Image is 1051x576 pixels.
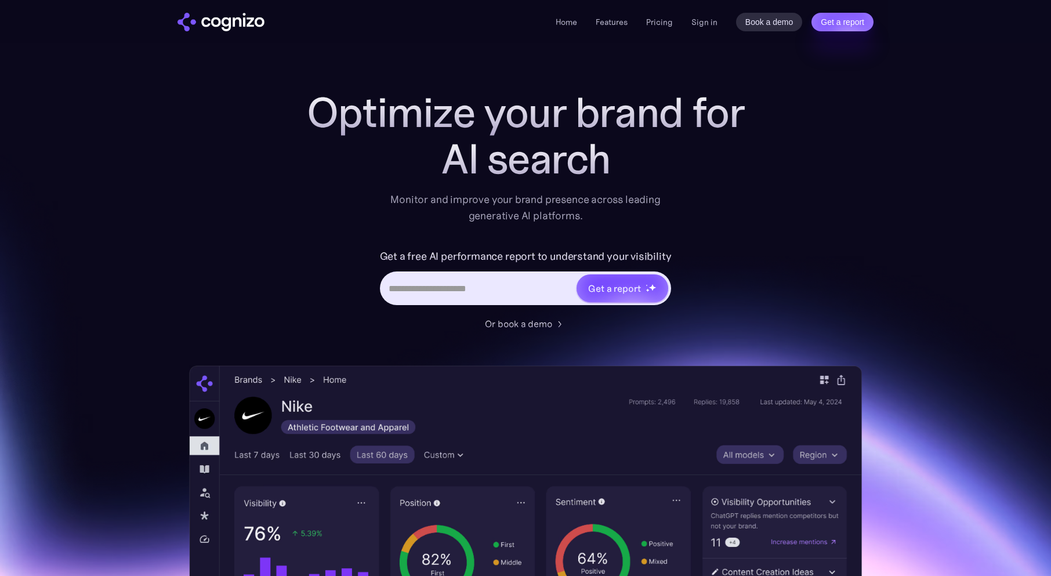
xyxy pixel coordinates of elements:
[293,89,758,136] h1: Optimize your brand for
[646,17,673,27] a: Pricing
[596,17,628,27] a: Features
[485,317,566,331] a: Or book a demo
[648,284,656,291] img: star
[177,13,264,31] img: cognizo logo
[380,247,672,311] form: Hero URL Input Form
[646,284,647,286] img: star
[177,13,264,31] a: home
[383,191,668,224] div: Monitor and improve your brand presence across leading generative AI platforms.
[588,281,640,295] div: Get a report
[380,247,672,266] label: Get a free AI performance report to understand your visibility
[736,13,803,31] a: Book a demo
[485,317,552,331] div: Or book a demo
[293,136,758,182] div: AI search
[575,273,669,303] a: Get a reportstarstarstar
[646,288,650,292] img: star
[811,13,874,31] a: Get a report
[556,17,577,27] a: Home
[691,15,717,29] a: Sign in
